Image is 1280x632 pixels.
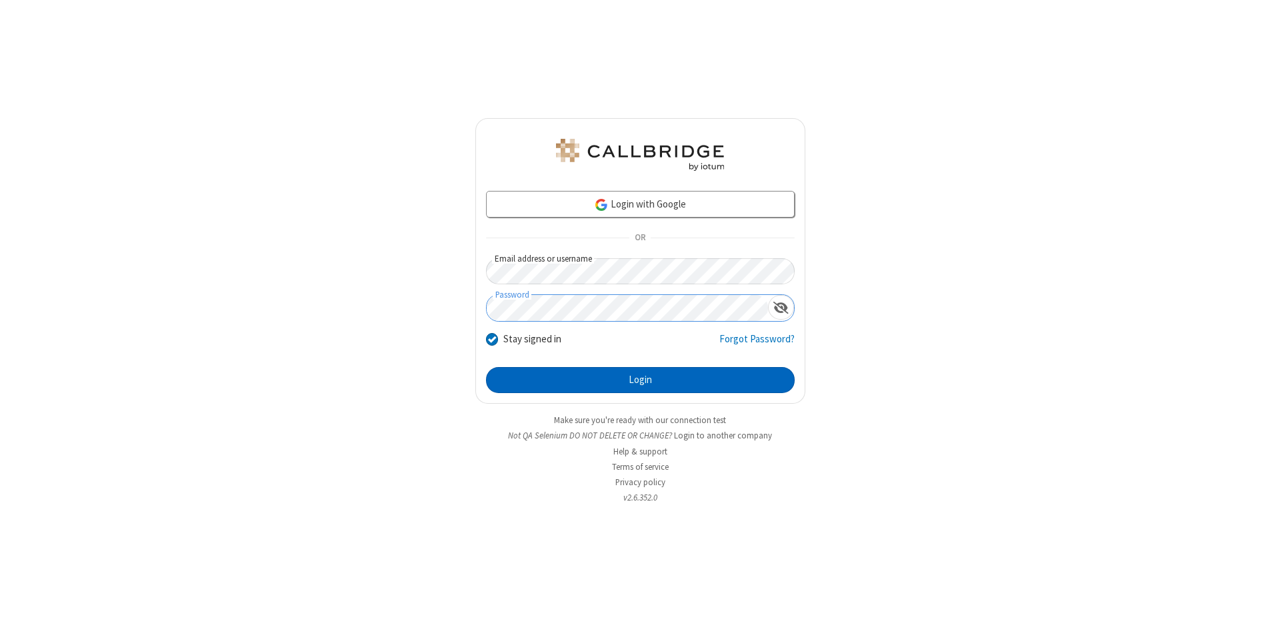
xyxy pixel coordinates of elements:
iframe: Chat [1247,597,1270,623]
a: Help & support [613,446,667,457]
a: Privacy policy [615,477,665,488]
a: Make sure you're ready with our connection test [554,414,726,426]
img: QA Selenium DO NOT DELETE OR CHANGE [553,139,727,171]
button: Login [486,367,795,394]
span: OR [629,229,651,248]
div: Show password [768,295,794,320]
button: Login to another company [674,429,772,442]
img: google-icon.png [594,198,609,212]
a: Login with Google [486,191,795,218]
label: Stay signed in [503,332,561,347]
li: v2.6.352.0 [475,491,805,504]
input: Email address or username [486,258,795,284]
a: Terms of service [612,461,669,472]
li: Not QA Selenium DO NOT DELETE OR CHANGE? [475,429,805,442]
a: Forgot Password? [719,332,795,357]
input: Password [487,295,768,321]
